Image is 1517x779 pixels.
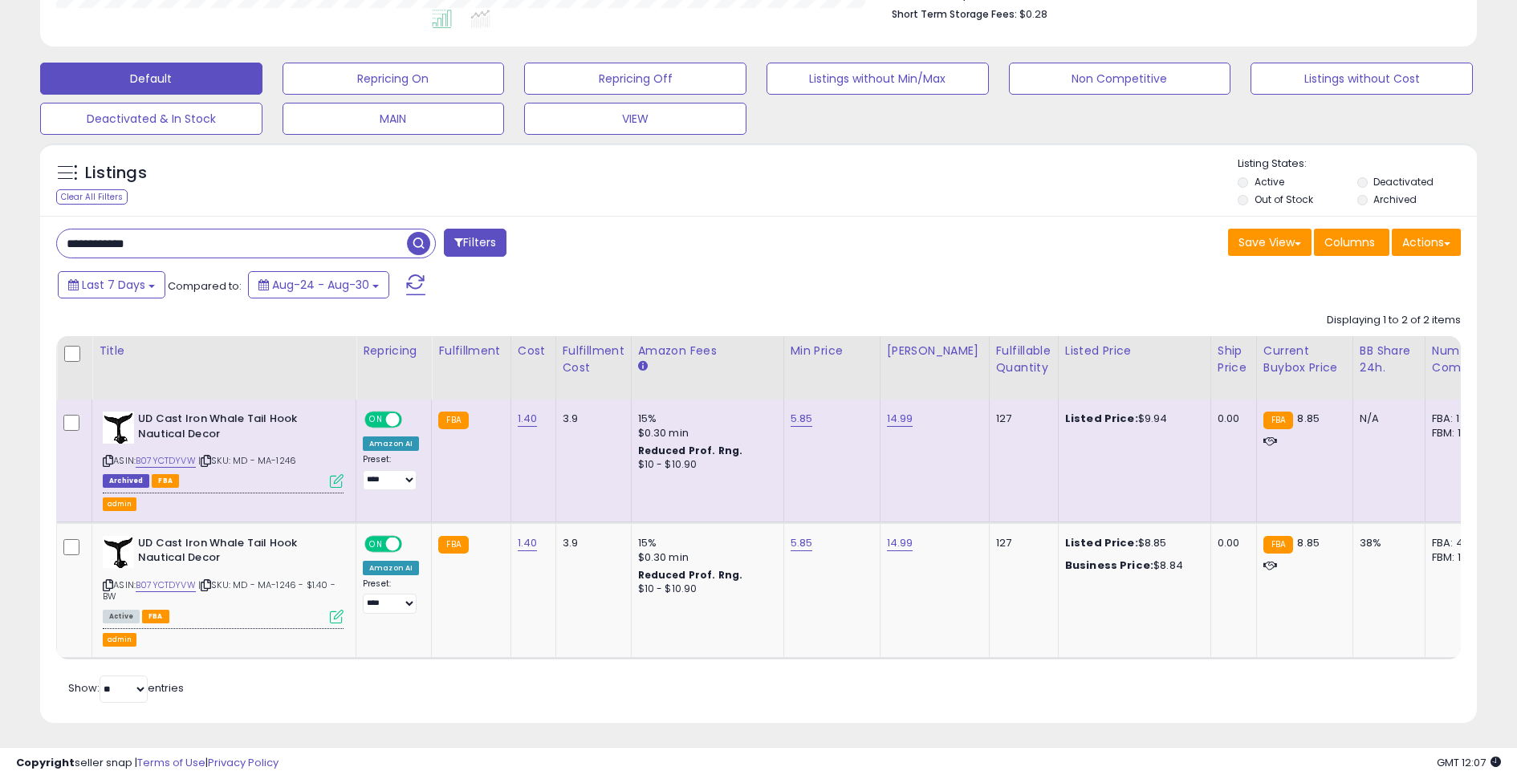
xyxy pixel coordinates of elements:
[248,271,389,298] button: Aug-24 - Aug-30
[1255,175,1284,189] label: Active
[1360,536,1413,550] div: 38%
[16,755,75,770] strong: Copyright
[208,755,279,770] a: Privacy Policy
[638,568,743,582] b: Reduced Prof. Rng.
[283,103,505,135] button: MAIN
[272,277,369,293] span: Aug-24 - Aug-30
[524,103,746,135] button: VIEW
[887,343,982,359] div: [PERSON_NAME]
[996,412,1046,426] div: 127
[56,189,128,205] div: Clear All Filters
[1065,343,1204,359] div: Listed Price
[438,412,468,429] small: FBA
[1360,412,1413,426] div: N/A
[1251,63,1473,95] button: Listings without Cost
[518,535,538,551] a: 1.40
[887,535,913,551] a: 14.99
[791,411,813,427] a: 5.85
[1218,536,1244,550] div: 0.00
[363,578,419,615] div: Preset:
[363,436,419,451] div: Amazon AI
[152,474,179,488] span: FBA
[136,578,196,592] a: B07YCTDYVW
[518,411,538,427] a: 1.40
[363,561,419,575] div: Amazon AI
[103,536,134,568] img: 31D8k+ROGVL._SL40_.jpg
[1065,558,1153,573] b: Business Price:
[1297,535,1320,550] span: 8.85
[518,343,549,359] div: Cost
[767,63,989,95] button: Listings without Min/Max
[1297,411,1320,426] span: 8.85
[103,474,149,488] span: Listings that have been deleted from Seller Central
[99,343,349,359] div: Title
[400,537,425,550] span: OFF
[996,343,1051,376] div: Fulfillable Quantity
[85,162,147,185] h5: Listings
[103,633,136,647] button: admin
[68,680,184,696] span: Show: entries
[138,412,333,445] b: UD Cast Iron Whale Tail Hook Nautical Decor
[1392,229,1461,256] button: Actions
[137,755,205,770] a: Terms of Use
[1218,343,1250,376] div: Ship Price
[1009,63,1231,95] button: Non Competitive
[638,426,771,440] div: $0.30 min
[638,582,771,596] div: $10 - $10.90
[524,63,746,95] button: Repricing Off
[1373,175,1434,189] label: Deactivated
[1432,426,1485,440] div: FBM: 1
[363,343,425,359] div: Repricing
[103,536,344,622] div: ASIN:
[1432,343,1491,376] div: Num of Comp.
[1360,343,1418,376] div: BB Share 24h.
[563,343,624,376] div: Fulfillment Cost
[638,458,771,472] div: $10 - $10.90
[1019,6,1047,22] span: $0.28
[1432,550,1485,565] div: FBM: 1
[791,343,873,359] div: Min Price
[1065,558,1198,573] div: $8.84
[996,536,1046,550] div: 127
[1228,229,1312,256] button: Save View
[638,412,771,426] div: 15%
[638,536,771,550] div: 15%
[82,277,145,293] span: Last 7 Days
[40,103,262,135] button: Deactivated & In Stock
[103,412,134,444] img: 31D8k+ROGVL._SL40_.jpg
[638,444,743,457] b: Reduced Prof. Rng.
[366,537,386,550] span: ON
[1327,313,1461,328] div: Displaying 1 to 2 of 2 items
[1218,412,1244,426] div: 0.00
[892,7,1017,21] b: Short Term Storage Fees:
[887,411,913,427] a: 14.99
[1437,755,1501,770] span: 2025-09-7 12:07 GMT
[563,412,619,426] div: 3.9
[103,610,140,623] span: All listings currently available for purchase on Amazon
[400,413,425,427] span: OFF
[563,536,619,550] div: 3.9
[366,413,386,427] span: ON
[103,497,136,511] button: admin
[198,454,296,467] span: | SKU: MD - MA-1246
[136,454,196,468] a: B07YCTDYVW
[1065,536,1198,550] div: $8.85
[168,278,242,294] span: Compared to:
[40,63,262,95] button: Default
[1065,411,1138,426] b: Listed Price:
[444,229,506,257] button: Filters
[638,343,777,359] div: Amazon Fees
[1238,156,1476,172] p: Listing States:
[283,63,505,95] button: Repricing On
[638,359,648,374] small: Amazon Fees.
[1373,193,1417,206] label: Archived
[142,610,169,623] span: FBA
[1065,412,1198,426] div: $9.94
[1432,536,1485,550] div: FBA: 4
[1255,193,1313,206] label: Out of Stock
[1314,229,1389,256] button: Columns
[138,536,333,570] b: UD Cast Iron Whale Tail Hook Nautical Decor
[1263,343,1346,376] div: Current Buybox Price
[791,535,813,551] a: 5.85
[438,536,468,554] small: FBA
